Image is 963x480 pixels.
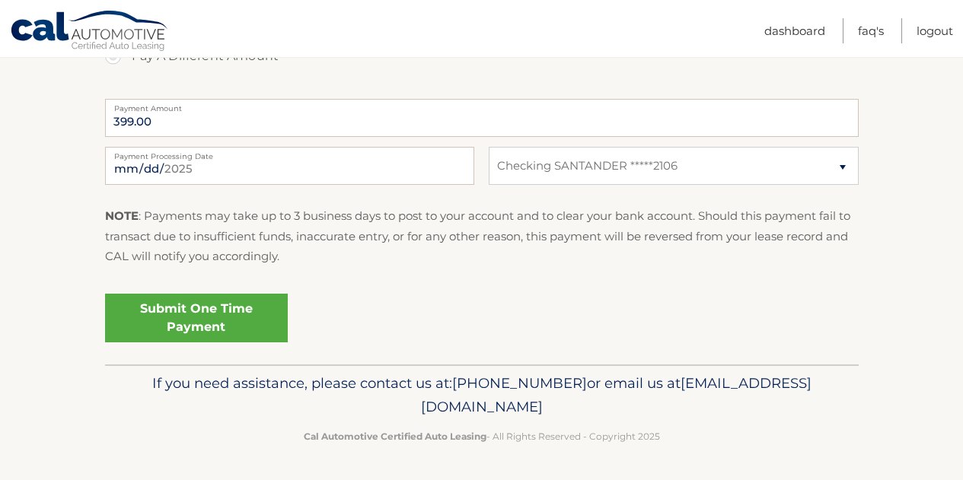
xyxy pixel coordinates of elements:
[105,99,859,137] input: Payment Amount
[304,431,486,442] strong: Cal Automotive Certified Auto Leasing
[105,294,288,342] a: Submit One Time Payment
[764,18,825,43] a: Dashboard
[115,371,849,420] p: If you need assistance, please contact us at: or email us at
[105,208,139,223] strong: NOTE
[105,147,474,185] input: Payment Date
[452,374,587,392] span: [PHONE_NUMBER]
[10,10,170,54] a: Cal Automotive
[105,147,474,159] label: Payment Processing Date
[917,18,953,43] a: Logout
[105,206,859,266] p: : Payments may take up to 3 business days to post to your account and to clear your bank account....
[858,18,884,43] a: FAQ's
[115,428,849,444] p: - All Rights Reserved - Copyright 2025
[105,99,859,111] label: Payment Amount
